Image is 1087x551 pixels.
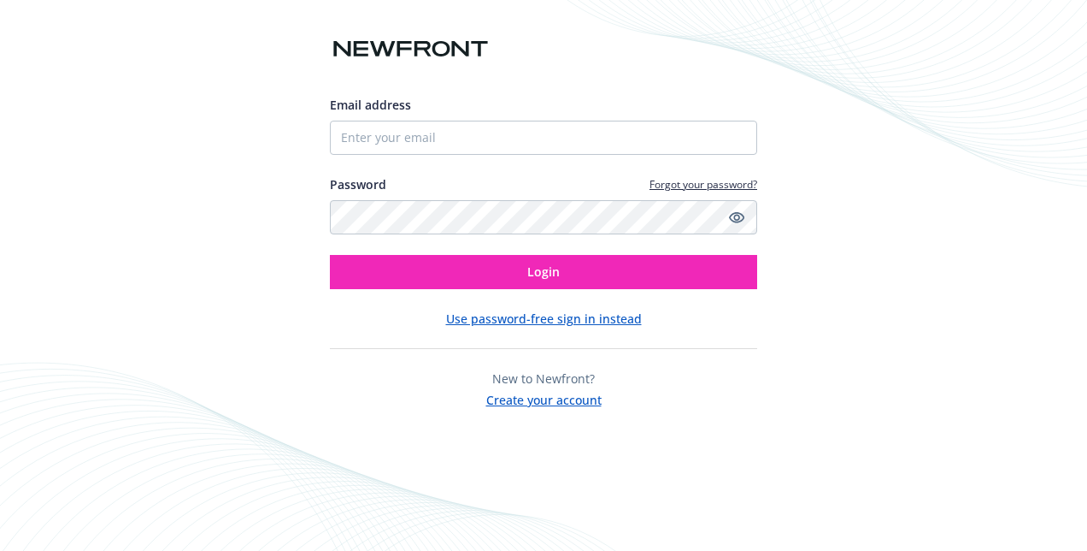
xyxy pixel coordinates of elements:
[330,175,386,193] label: Password
[492,370,595,387] span: New to Newfront?
[330,34,491,64] img: Newfront logo
[330,200,757,234] input: Enter your password
[527,264,560,280] span: Login
[330,97,411,113] span: Email address
[330,255,757,289] button: Login
[330,121,757,155] input: Enter your email
[446,310,642,328] button: Use password-free sign in instead
[649,177,757,192] a: Forgot your password?
[726,207,747,228] a: Show password
[486,388,602,409] button: Create your account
